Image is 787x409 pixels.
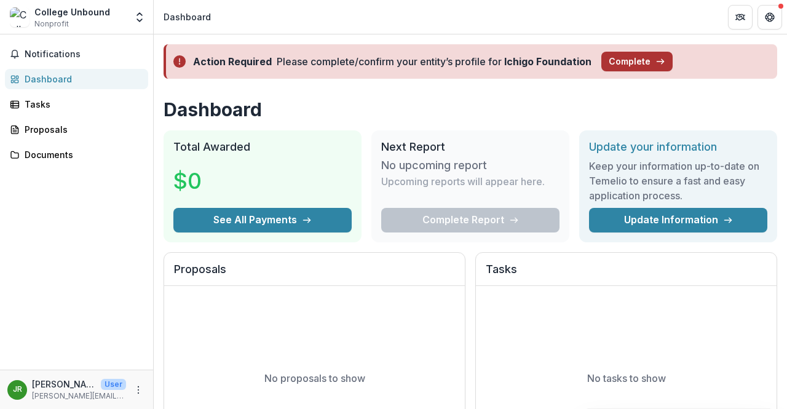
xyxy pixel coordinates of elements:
div: Dashboard [164,10,211,23]
a: Update Information [589,208,767,232]
div: Action Required [193,54,272,69]
img: College Unbound [10,7,30,27]
div: College Unbound [34,6,110,18]
button: More [131,383,146,397]
div: Please complete/confirm your entity’s profile for [277,54,591,69]
nav: breadcrumb [159,8,216,26]
a: Documents [5,145,148,165]
h3: $0 [173,164,266,197]
span: Nonprofit [34,18,69,30]
div: Julia Travers Rickert [13,386,22,394]
h2: Proposals [174,263,455,286]
button: Notifications [5,44,148,64]
h3: Keep your information up-to-date on Temelio to ensure a fast and easy application process. [589,159,767,203]
p: [PERSON_NAME] [32,378,96,391]
button: Get Help [757,5,782,30]
h2: Next Report [381,140,560,154]
p: No proposals to show [264,371,365,386]
h3: No upcoming report [381,159,487,172]
h1: Dashboard [164,98,777,121]
h2: Total Awarded [173,140,352,154]
div: Documents [25,148,138,161]
button: Open entity switcher [131,5,148,30]
h2: Update your information [589,140,767,154]
a: Tasks [5,94,148,114]
button: Complete [601,52,673,71]
button: Partners [728,5,753,30]
p: Upcoming reports will appear here. [381,174,545,189]
a: Proposals [5,119,148,140]
strong: Ichigo Foundation [504,55,591,68]
a: Dashboard [5,69,148,89]
p: No tasks to show [587,371,666,386]
p: [PERSON_NAME][EMAIL_ADDRESS][PERSON_NAME][DOMAIN_NAME] [32,391,126,402]
div: Proposals [25,123,138,136]
h2: Tasks [486,263,767,286]
p: User [101,379,126,390]
div: Dashboard [25,73,138,85]
button: See All Payments [173,208,352,232]
span: Notifications [25,49,143,60]
div: Tasks [25,98,138,111]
